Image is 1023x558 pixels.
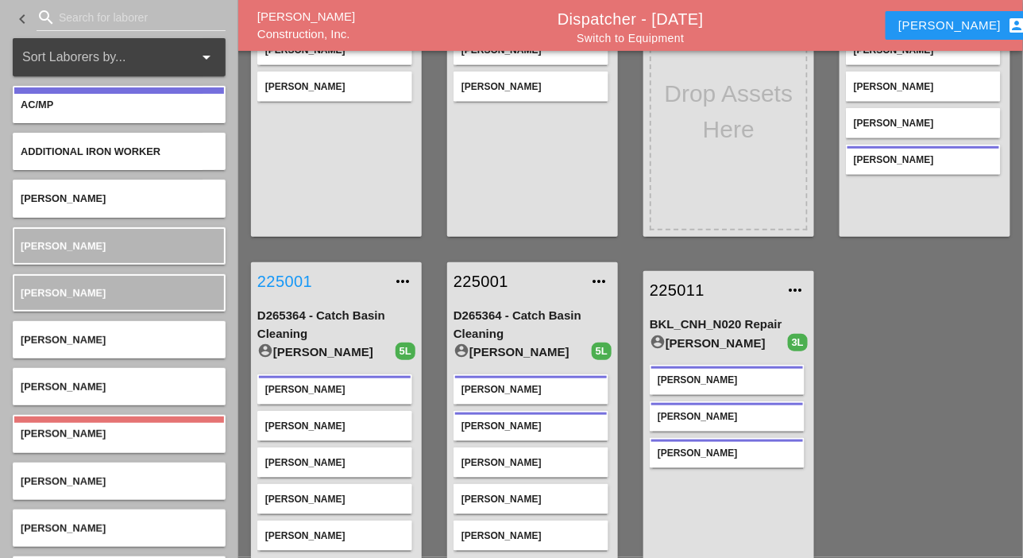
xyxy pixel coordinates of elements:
[257,343,396,362] div: [PERSON_NAME]
[265,455,404,470] div: [PERSON_NAME]
[592,343,612,360] div: 5L
[21,240,106,252] span: [PERSON_NAME]
[13,10,32,29] i: keyboard_arrow_left
[265,492,404,506] div: [PERSON_NAME]
[257,269,384,293] a: 225001
[577,32,684,45] a: Switch to Equipment
[265,529,404,543] div: [PERSON_NAME]
[265,382,404,397] div: [PERSON_NAME]
[21,334,106,346] span: [PERSON_NAME]
[558,10,704,28] a: Dispatcher - [DATE]
[786,281,805,300] i: more_horiz
[854,116,993,130] div: [PERSON_NAME]
[854,79,993,94] div: [PERSON_NAME]
[396,343,415,360] div: 5L
[21,192,106,204] span: [PERSON_NAME]
[21,522,106,534] span: [PERSON_NAME]
[461,455,600,470] div: [PERSON_NAME]
[37,8,56,27] i: search
[454,343,469,358] i: account_circle
[21,287,106,299] span: [PERSON_NAME]
[59,5,203,30] input: Search for laborer
[650,334,666,350] i: account_circle
[393,272,412,291] i: more_horiz
[658,409,797,424] div: [PERSON_NAME]
[650,334,788,353] div: [PERSON_NAME]
[854,153,993,167] div: [PERSON_NAME]
[21,381,106,393] span: [PERSON_NAME]
[257,343,273,358] i: account_circle
[454,269,580,293] a: 225001
[257,10,355,41] a: [PERSON_NAME] Construction, Inc.
[21,145,160,157] span: Additional Iron Worker
[658,373,797,387] div: [PERSON_NAME]
[454,307,612,343] div: D265364 - Catch Basin Cleaning
[461,529,600,543] div: [PERSON_NAME]
[461,79,600,94] div: [PERSON_NAME]
[257,307,415,343] div: D265364 - Catch Basin Cleaning
[461,492,600,506] div: [PERSON_NAME]
[650,278,776,302] a: 225011
[454,343,592,362] div: [PERSON_NAME]
[788,334,808,351] div: 3L
[21,428,106,440] span: [PERSON_NAME]
[21,475,106,487] span: [PERSON_NAME]
[265,79,404,94] div: [PERSON_NAME]
[589,272,608,291] i: more_horiz
[658,446,797,460] div: [PERSON_NAME]
[461,419,600,433] div: [PERSON_NAME]
[265,419,404,433] div: [PERSON_NAME]
[461,382,600,397] div: [PERSON_NAME]
[650,316,808,334] div: BKL_CNH_N020 Repair
[21,99,53,110] span: AC/MP
[197,48,216,67] i: arrow_drop_down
